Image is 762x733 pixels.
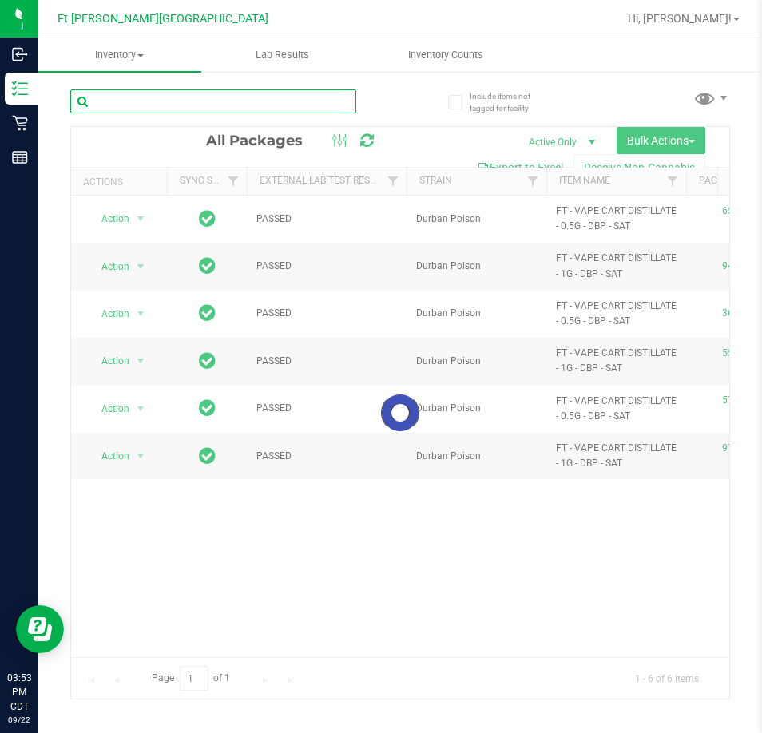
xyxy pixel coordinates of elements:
[38,48,201,62] span: Inventory
[7,714,31,726] p: 09/22
[628,12,732,25] span: Hi, [PERSON_NAME]!
[470,90,550,114] span: Include items not tagged for facility
[7,671,31,714] p: 03:53 PM CDT
[364,38,527,72] a: Inventory Counts
[16,605,64,653] iframe: Resource center
[70,89,356,113] input: Search Package ID, Item Name, SKU, Lot or Part Number...
[12,115,28,131] inline-svg: Retail
[12,81,28,97] inline-svg: Inventory
[58,12,268,26] span: Ft [PERSON_NAME][GEOGRAPHIC_DATA]
[12,46,28,62] inline-svg: Inbound
[234,48,331,62] span: Lab Results
[387,48,505,62] span: Inventory Counts
[201,38,364,72] a: Lab Results
[12,149,28,165] inline-svg: Reports
[38,38,201,72] a: Inventory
